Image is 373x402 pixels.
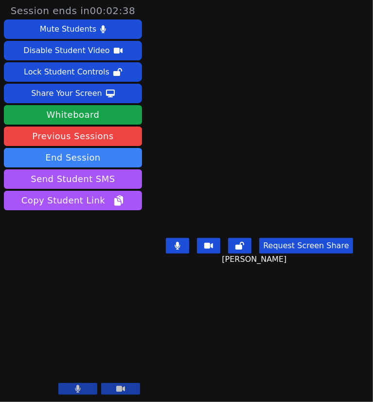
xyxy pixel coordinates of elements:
[21,194,124,207] span: Copy Student Link
[31,86,102,101] div: Share Your Screen
[90,5,136,17] time: 00:02:38
[222,254,289,265] span: [PERSON_NAME]
[4,62,142,82] button: Lock Student Controls
[4,19,142,39] button: Mute Students
[4,191,142,210] button: Copy Student Link
[23,43,109,58] div: Disable Student Video
[11,4,136,18] span: Session ends in
[4,127,142,146] a: Previous Sessions
[4,169,142,189] button: Send Student SMS
[40,21,96,37] div: Mute Students
[4,148,142,167] button: End Session
[4,105,142,125] button: Whiteboard
[24,64,109,80] div: Lock Student Controls
[4,84,142,103] button: Share Your Screen
[259,238,353,254] button: Request Screen Share
[4,41,142,60] button: Disable Student Video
